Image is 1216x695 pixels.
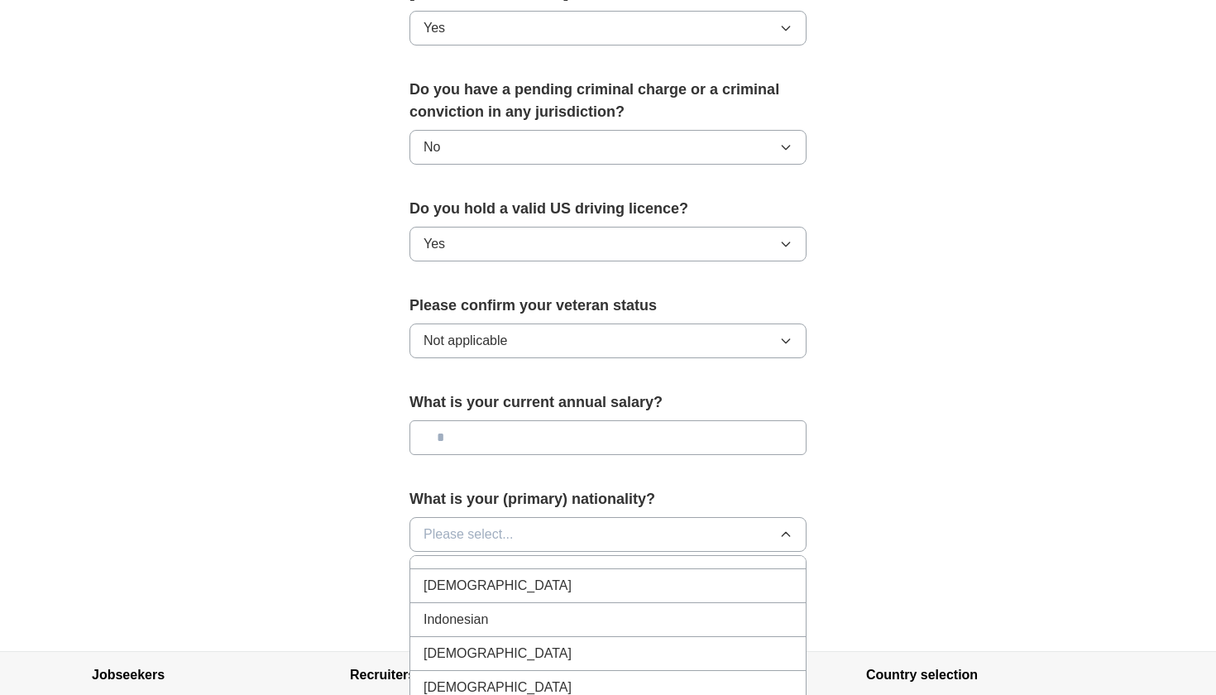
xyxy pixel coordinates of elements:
[424,525,514,544] span: Please select...
[409,130,807,165] button: No
[424,644,572,664] span: [DEMOGRAPHIC_DATA]
[409,198,807,220] label: Do you hold a valid US driving licence?
[409,488,807,510] label: What is your (primary) nationality?
[424,331,507,351] span: Not applicable
[409,324,807,358] button: Not applicable
[424,234,445,254] span: Yes
[424,576,572,596] span: [DEMOGRAPHIC_DATA]
[409,517,807,552] button: Please select...
[424,610,488,630] span: Indonesian
[424,137,440,157] span: No
[409,391,807,414] label: What is your current annual salary?
[409,295,807,317] label: Please confirm your veteran status
[409,227,807,261] button: Yes
[409,11,807,46] button: Yes
[424,18,445,38] span: Yes
[409,79,807,123] label: Do you have a pending criminal charge or a criminal conviction in any jurisdiction?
